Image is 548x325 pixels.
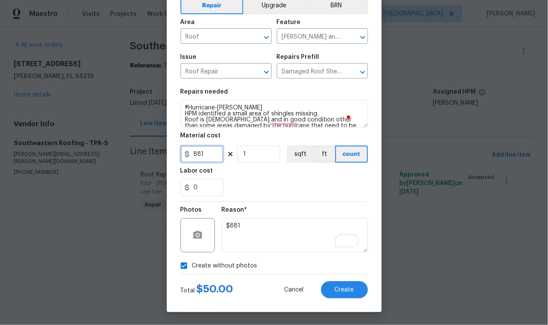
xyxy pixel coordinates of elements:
[197,284,233,294] span: $ 50.00
[181,168,213,174] h5: Labor cost
[181,285,233,295] div: Total
[335,287,354,293] span: Create
[260,66,272,78] button: Open
[181,133,221,139] h5: Material cost
[321,281,368,298] button: Create
[357,66,369,78] button: Open
[181,100,368,128] textarea: To enrich screen reader interactions, please activate Accessibility in Grammarly extension settings
[181,89,228,95] h5: Repairs needed
[181,54,197,60] h5: Issue
[277,19,301,25] h5: Feature
[314,146,335,163] button: ft
[277,54,319,60] h5: Repairs Prefill
[285,287,304,293] span: Cancel
[222,218,368,252] textarea: To enrich screen reader interactions, please activate Accessibility in Grammarly extension settings
[335,146,368,163] button: count
[260,31,272,43] button: Open
[222,207,247,213] h5: Reason*
[181,19,195,25] h5: Area
[357,31,369,43] button: Open
[181,207,202,213] h5: Photos
[271,281,318,298] button: Cancel
[287,146,314,163] button: sqft
[192,261,257,270] span: Create without photos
